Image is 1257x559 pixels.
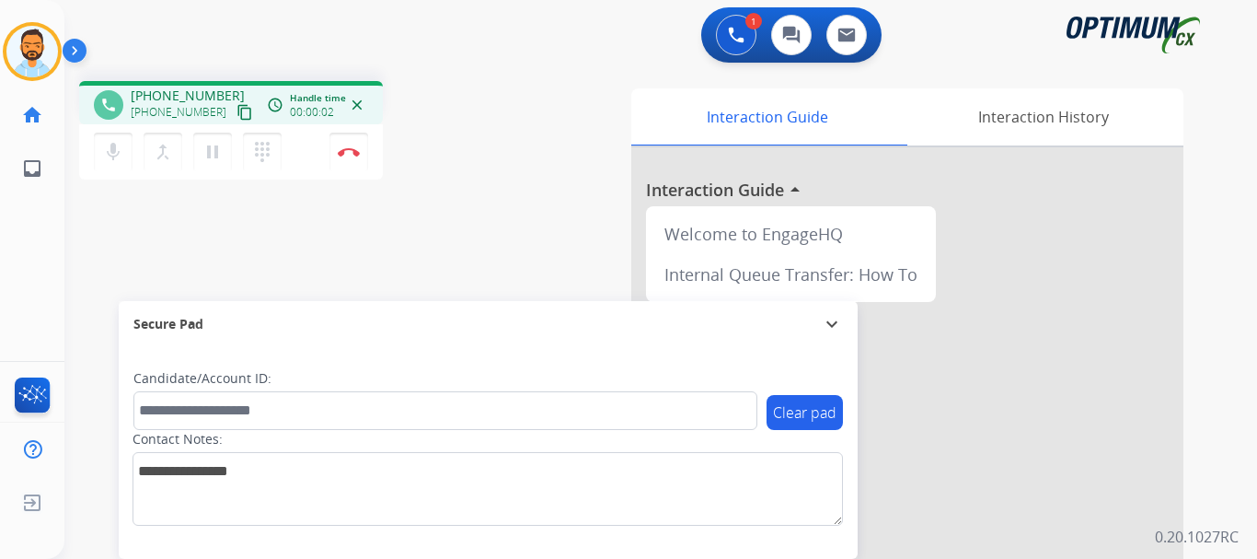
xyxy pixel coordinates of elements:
mat-icon: phone [100,97,117,113]
mat-icon: close [349,97,365,113]
mat-icon: mic [102,141,124,163]
div: 1 [745,13,762,29]
div: Welcome to EngageHQ [653,214,928,254]
div: Interaction Guide [631,88,903,146]
mat-icon: pause [202,141,224,163]
img: control [338,147,360,157]
mat-icon: dialpad [251,141,273,163]
span: [PHONE_NUMBER] [131,105,226,120]
span: Handle time [290,91,346,105]
span: 00:00:02 [290,105,334,120]
span: Secure Pad [133,315,203,333]
mat-icon: inbox [21,157,43,180]
label: Candidate/Account ID: [133,369,271,388]
label: Contact Notes: [133,430,223,448]
span: [PHONE_NUMBER] [131,87,245,105]
mat-icon: home [21,104,43,126]
mat-icon: content_copy [236,104,253,121]
mat-icon: access_time [267,97,283,113]
mat-icon: expand_more [821,313,843,335]
div: Internal Queue Transfer: How To [653,254,928,295]
mat-icon: merge_type [152,141,174,163]
button: Clear pad [767,395,843,430]
p: 0.20.1027RC [1155,526,1239,548]
div: Interaction History [903,88,1183,146]
img: avatar [6,26,58,77]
